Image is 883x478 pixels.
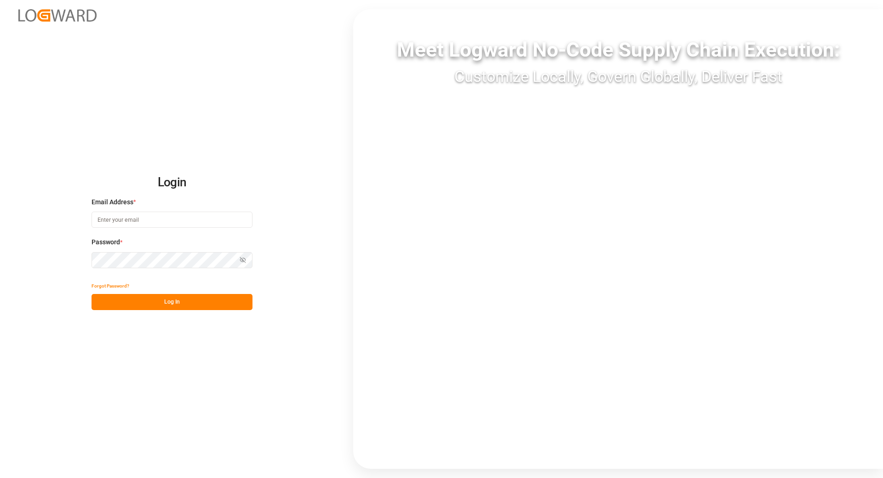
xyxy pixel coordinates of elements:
[353,35,883,65] div: Meet Logward No-Code Supply Chain Execution:
[92,237,120,247] span: Password
[92,278,129,294] button: Forgot Password?
[92,212,252,228] input: Enter your email
[353,65,883,88] div: Customize Locally, Govern Globally, Deliver Fast
[18,9,97,22] img: Logward_new_orange.png
[92,294,252,310] button: Log In
[92,197,133,207] span: Email Address
[92,168,252,197] h2: Login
